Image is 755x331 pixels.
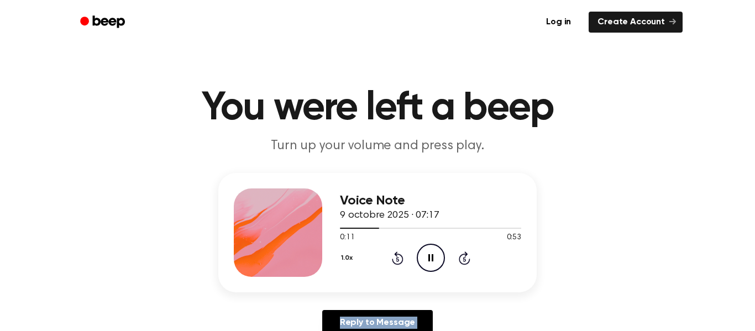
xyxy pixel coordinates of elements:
[340,232,354,244] span: 0:11
[165,137,590,155] p: Turn up your volume and press play.
[507,232,521,244] span: 0:53
[340,211,439,220] span: 9 octobre 2025 · 07:17
[589,12,683,33] a: Create Account
[340,249,356,267] button: 1.0x
[535,9,582,35] a: Log in
[95,88,660,128] h1: You were left a beep
[72,12,135,33] a: Beep
[340,193,521,208] h3: Voice Note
